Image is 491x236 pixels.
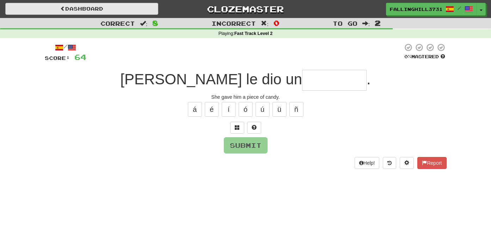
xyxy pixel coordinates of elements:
span: 0 % [404,54,411,59]
div: Mastered [403,54,447,60]
button: á [188,102,202,117]
button: ñ [289,102,303,117]
span: 2 [375,19,381,27]
span: . [367,71,371,87]
span: To go [333,20,357,27]
span: Incorrect [211,20,256,27]
button: é [205,102,219,117]
button: Submit [224,137,268,153]
div: She gave him a piece of candy. [45,93,447,101]
div: / [45,43,86,52]
button: Report [417,157,446,169]
span: : [362,20,370,26]
button: Round history (alt+y) [383,157,396,169]
span: : [261,20,269,26]
button: Single letter hint - you only get 1 per sentence and score half the points! alt+h [247,122,261,134]
strong: Fast Track Level 2 [234,31,273,36]
span: 8 [152,19,158,27]
span: : [140,20,148,26]
span: / [458,6,461,11]
span: 64 [74,53,86,61]
button: Switch sentence to multiple choice alt+p [230,122,244,134]
button: í [222,102,236,117]
span: Correct [100,20,135,27]
span: [PERSON_NAME] le dio un [120,71,302,87]
button: ü [272,102,287,117]
button: Help! [355,157,380,169]
a: FallingHill3731 / [386,3,477,16]
span: 0 [274,19,280,27]
a: Dashboard [5,3,158,15]
a: Clozemaster [169,3,322,15]
button: ó [239,102,253,117]
span: FallingHill3731 [390,6,442,12]
button: ú [256,102,270,117]
span: Score: [45,55,70,61]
